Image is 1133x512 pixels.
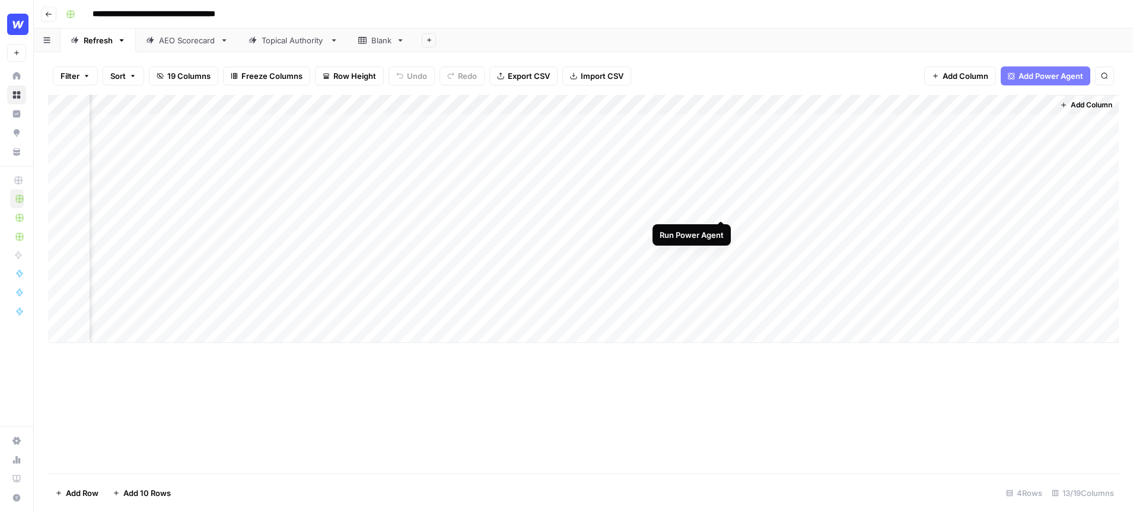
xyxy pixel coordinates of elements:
a: Your Data [7,142,26,161]
span: Add Column [943,70,988,82]
span: Add 10 Rows [123,487,171,499]
span: Undo [407,70,427,82]
span: 19 Columns [167,70,211,82]
div: Blank [371,34,392,46]
button: Redo [440,66,485,85]
div: Run Power Agent [660,229,724,241]
button: Undo [389,66,435,85]
span: Add Row [66,487,98,499]
button: Import CSV [562,66,631,85]
div: Refresh [84,34,113,46]
button: Add Column [1055,97,1117,113]
button: Row Height [315,66,384,85]
a: Topical Authority [238,28,348,52]
button: Add Row [48,484,106,503]
img: Webflow Logo [7,14,28,35]
a: Insights [7,104,26,123]
span: Export CSV [508,70,550,82]
button: 19 Columns [149,66,218,85]
span: Row Height [333,70,376,82]
span: Freeze Columns [241,70,303,82]
button: Freeze Columns [223,66,310,85]
a: Refresh [61,28,136,52]
span: Import CSV [581,70,623,82]
span: Redo [458,70,477,82]
button: Add Column [924,66,996,85]
span: Add Column [1071,100,1112,110]
a: Settings [7,431,26,450]
button: Add Power Agent [1001,66,1090,85]
button: Help + Support [7,488,26,507]
button: Add 10 Rows [106,484,178,503]
div: 13/19 Columns [1047,484,1119,503]
a: Browse [7,85,26,104]
div: 4 Rows [1001,484,1047,503]
button: Workspace: Webflow [7,9,26,39]
button: Export CSV [489,66,558,85]
a: AEO Scorecard [136,28,238,52]
div: AEO Scorecard [159,34,215,46]
a: Learning Hub [7,469,26,488]
a: Home [7,66,26,85]
a: Usage [7,450,26,469]
a: Blank [348,28,415,52]
button: Sort [103,66,144,85]
span: Sort [110,70,126,82]
span: Filter [61,70,79,82]
span: Add Power Agent [1019,70,1083,82]
button: Filter [53,66,98,85]
div: Topical Authority [262,34,325,46]
a: Opportunities [7,123,26,142]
